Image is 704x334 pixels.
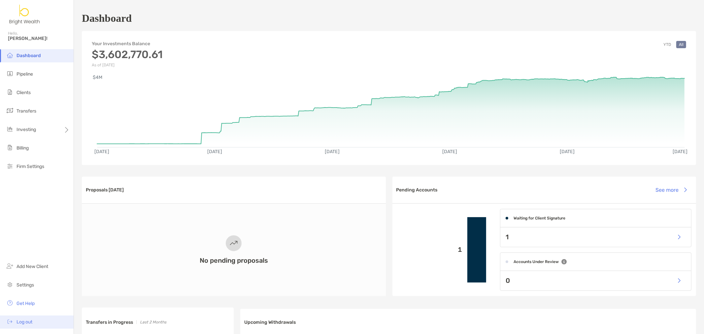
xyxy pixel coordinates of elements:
img: clients icon [6,88,14,96]
span: Log out [17,319,32,325]
p: As of [DATE] [92,63,163,67]
h3: No pending proposals [200,256,268,264]
img: add_new_client icon [6,262,14,270]
p: 1 [398,246,462,254]
span: Add New Client [17,264,48,269]
p: Last 2 Months [140,318,166,326]
h4: Waiting for Client Signature [514,216,565,220]
span: Get Help [17,301,35,306]
text: [DATE] [94,149,109,154]
h3: Proposals [DATE] [86,187,124,193]
h3: Upcoming Withdrawals [244,319,296,325]
text: $4M [93,75,102,80]
img: get-help icon [6,299,14,307]
span: Pipeline [17,71,33,77]
span: Firm Settings [17,164,44,169]
span: [PERSON_NAME]! [8,36,70,41]
img: billing icon [6,144,14,151]
text: [DATE] [560,149,575,154]
span: Settings [17,282,34,288]
h1: Dashboard [82,12,132,24]
h3: Transfers in Progress [86,319,133,325]
p: 0 [506,277,510,285]
h3: $3,602,770.61 [92,48,163,61]
span: Clients [17,90,31,95]
p: 1 [506,233,509,241]
text: [DATE] [673,149,687,154]
img: transfers icon [6,107,14,115]
h4: Accounts Under Review [514,259,559,264]
button: YTD [661,41,674,48]
img: dashboard icon [6,51,14,59]
span: Dashboard [17,53,41,58]
button: See more [651,183,692,197]
img: investing icon [6,125,14,133]
span: Transfers [17,108,36,114]
span: Billing [17,145,29,151]
img: settings icon [6,281,14,288]
h3: Pending Accounts [396,187,438,193]
img: Zoe Logo [8,3,42,26]
span: Investing [17,127,36,132]
text: [DATE] [207,149,222,154]
text: [DATE] [442,149,457,154]
h4: Your Investments Balance [92,41,163,47]
img: firm-settings icon [6,162,14,170]
text: [DATE] [325,149,340,154]
button: All [676,41,686,48]
img: pipeline icon [6,70,14,78]
img: logout icon [6,317,14,325]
